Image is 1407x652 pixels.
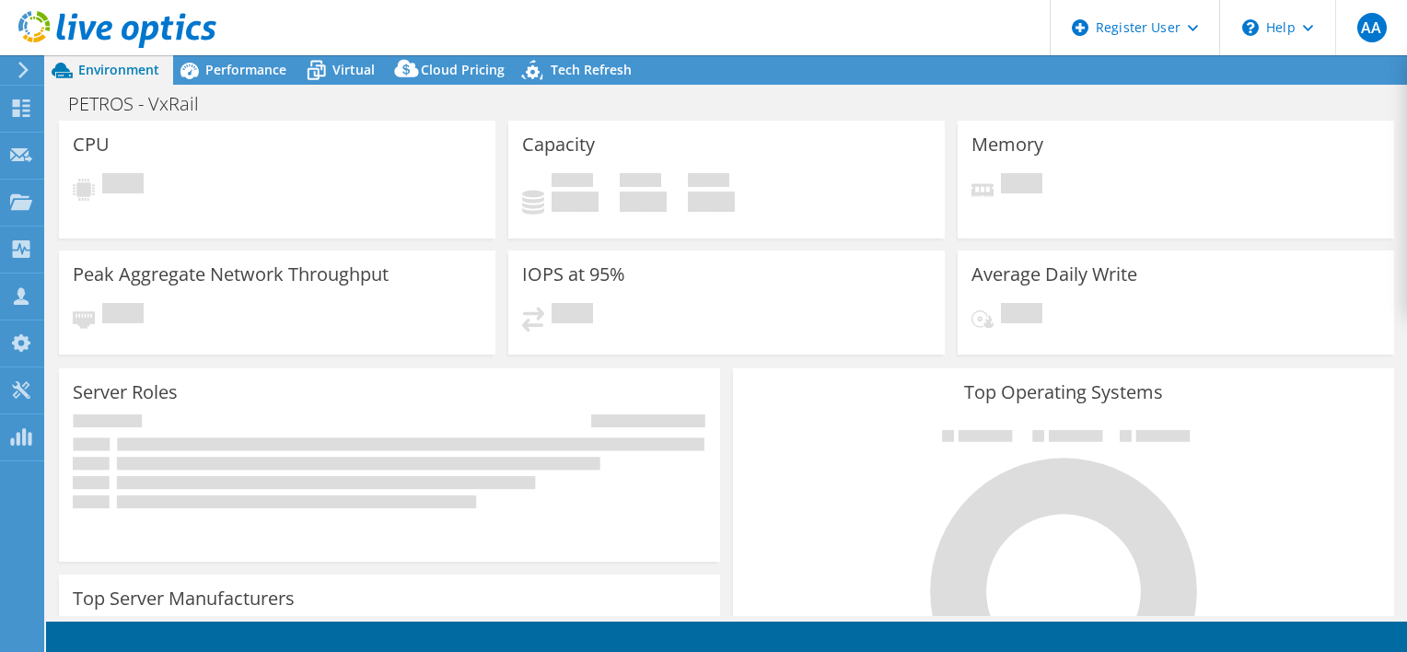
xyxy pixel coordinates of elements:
span: Environment [78,61,159,78]
h3: Memory [971,134,1043,155]
h1: PETROS - VxRail [60,94,227,114]
h3: Top Server Manufacturers [73,588,295,609]
h4: 0 GiB [552,192,599,212]
span: Used [552,173,593,192]
h4: 0 GiB [688,192,735,212]
h3: Average Daily Write [971,264,1137,285]
h3: Top Operating Systems [747,382,1380,402]
span: Virtual [332,61,375,78]
svg: \n [1242,19,1259,36]
span: AA [1357,13,1387,42]
span: Pending [552,303,593,328]
h3: Peak Aggregate Network Throughput [73,264,389,285]
span: Pending [1001,173,1042,198]
span: Cloud Pricing [421,61,505,78]
span: Total [688,173,729,192]
span: Tech Refresh [551,61,632,78]
span: Pending [1001,303,1042,328]
span: Free [620,173,661,192]
span: Pending [102,173,144,198]
h3: IOPS at 95% [522,264,625,285]
h4: 0 GiB [620,192,667,212]
h3: Server Roles [73,382,178,402]
span: Performance [205,61,286,78]
h3: Capacity [522,134,595,155]
h3: CPU [73,134,110,155]
span: Pending [102,303,144,328]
